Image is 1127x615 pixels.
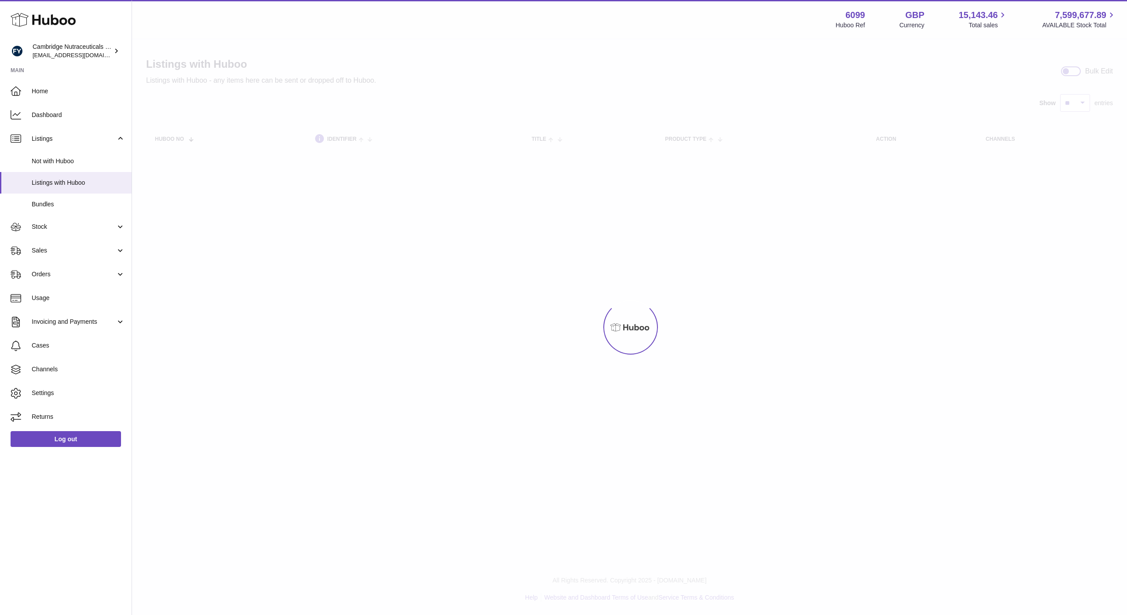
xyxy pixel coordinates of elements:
[33,43,112,59] div: Cambridge Nutraceuticals Ltd
[1042,9,1116,29] a: 7,599,677.89 AVAILABLE Stock Total
[958,9,1008,29] a: 15,143.46 Total sales
[32,389,125,397] span: Settings
[32,179,125,187] span: Listings with Huboo
[32,87,125,95] span: Home
[1042,21,1116,29] span: AVAILABLE Stock Total
[32,223,116,231] span: Stock
[32,135,116,143] span: Listings
[32,270,116,278] span: Orders
[32,246,116,255] span: Sales
[905,9,924,21] strong: GBP
[32,318,116,326] span: Invoicing and Payments
[33,51,129,59] span: [EMAIL_ADDRESS][DOMAIN_NAME]
[899,21,925,29] div: Currency
[32,157,125,165] span: Not with Huboo
[845,9,865,21] strong: 6099
[969,21,1008,29] span: Total sales
[32,294,125,302] span: Usage
[1055,9,1106,21] span: 7,599,677.89
[32,413,125,421] span: Returns
[836,21,865,29] div: Huboo Ref
[32,200,125,209] span: Bundles
[32,341,125,350] span: Cases
[32,111,125,119] span: Dashboard
[11,431,121,447] a: Log out
[32,365,125,373] span: Channels
[958,9,998,21] span: 15,143.46
[11,44,24,58] img: huboo@camnutra.com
